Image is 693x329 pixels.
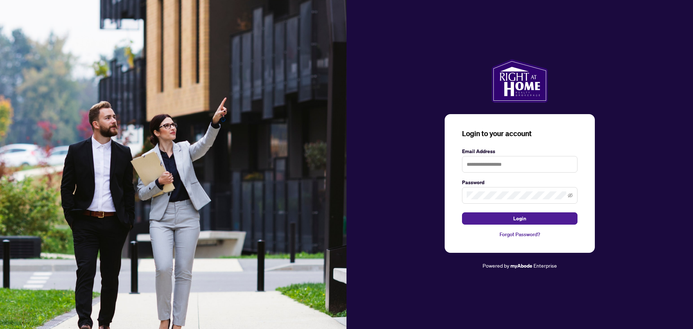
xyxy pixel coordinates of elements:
h3: Login to your account [462,129,577,139]
span: eye-invisible [568,193,573,198]
button: Login [462,212,577,225]
img: ma-logo [492,59,548,103]
span: Enterprise [533,262,557,269]
a: myAbode [510,262,532,270]
label: Password [462,178,577,186]
a: Forgot Password? [462,230,577,238]
span: Login [513,213,526,224]
label: Email Address [462,147,577,155]
span: Powered by [483,262,509,269]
